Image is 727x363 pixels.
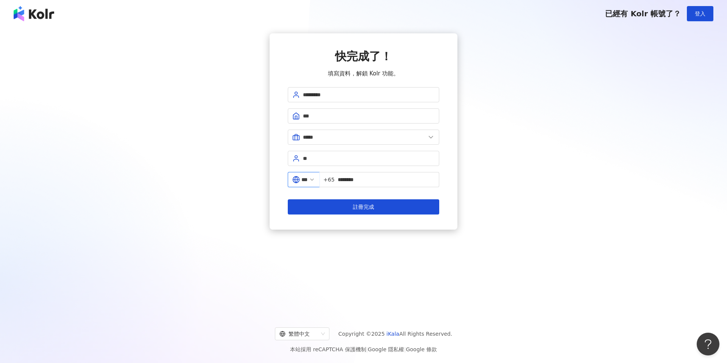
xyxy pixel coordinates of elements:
a: Google 隱私權 [368,346,404,352]
span: 快完成了！ [335,50,392,63]
a: Google 條款 [406,346,437,352]
img: logo [14,6,54,21]
span: 登入 [695,11,705,17]
span: 本站採用 reCAPTCHA 保護機制 [290,345,437,354]
button: 登入 [687,6,713,21]
span: 填寫資料，解鎖 Kolr 功能。 [328,69,399,78]
span: +65 [323,175,335,184]
div: 繁體中文 [279,328,318,340]
button: 註冊完成 [288,199,439,214]
iframe: Help Scout Beacon - Open [697,333,719,355]
span: Copyright © 2025 All Rights Reserved. [339,329,452,338]
span: | [404,346,406,352]
span: 註冊完成 [353,204,374,210]
span: 已經有 Kolr 帳號了？ [605,9,681,18]
a: iKala [387,331,399,337]
span: | [366,346,368,352]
